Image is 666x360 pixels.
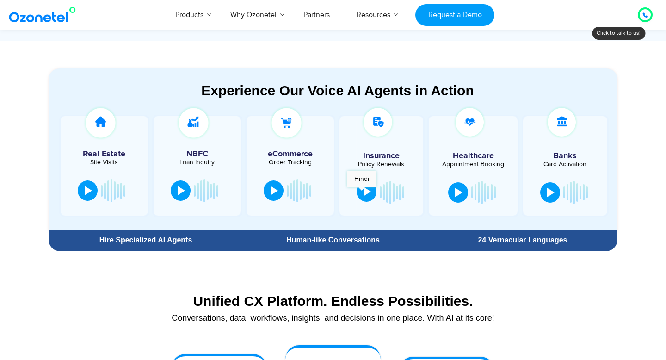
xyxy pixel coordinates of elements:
div: Policy Renewals [344,161,419,168]
h5: Banks [528,152,603,160]
div: Loan Inquiry [158,159,236,166]
h5: Healthcare [436,152,511,160]
a: Request a Demo [415,4,494,26]
div: Hire Specialized AI Agents [53,236,238,244]
h5: Insurance [344,152,419,160]
div: Site Visits [65,159,143,166]
h5: Real Estate [65,150,143,158]
div: 24 Vernacular Languages [432,236,613,244]
div: Appointment Booking [436,161,511,168]
div: Conversations, data, workflows, insights, and decisions in one place. With AI at its core! [53,314,613,322]
div: Experience Our Voice AI Agents in Action [58,82,617,99]
div: Order Tracking [251,159,329,166]
h5: eCommerce [251,150,329,158]
div: Unified CX Platform. Endless Possibilities. [53,293,613,309]
h5: NBFC [158,150,236,158]
div: Human-like Conversations [243,236,423,244]
div: Card Activation [528,161,603,168]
